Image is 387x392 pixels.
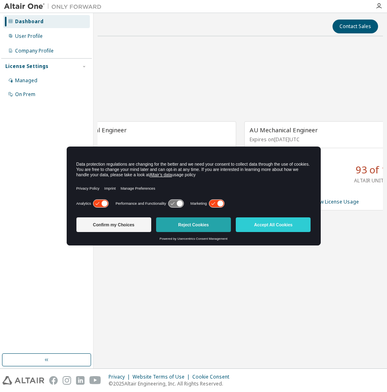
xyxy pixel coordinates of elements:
div: Dashboard [15,18,43,25]
div: Privacy [109,374,133,380]
img: Altair One [4,2,106,11]
div: Managed [15,77,37,84]
div: On Prem [15,91,35,98]
img: youtube.svg [89,376,101,385]
div: User Profile [15,33,43,39]
div: Website Terms of Use [133,374,192,380]
button: Contact Sales [333,20,378,33]
p: No Expiration [59,136,229,143]
img: facebook.svg [49,376,58,385]
span: AU Mechanical Engineer [250,126,318,134]
div: Cookie Consent [192,374,234,380]
img: linkedin.svg [76,376,85,385]
div: Company Profile [15,48,54,54]
img: instagram.svg [63,376,71,385]
img: altair_logo.svg [2,376,44,385]
p: © 2025 Altair Engineering, Inc. All Rights Reserved. [109,380,234,387]
div: License Settings [5,63,48,70]
a: View License Usage [313,198,359,205]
